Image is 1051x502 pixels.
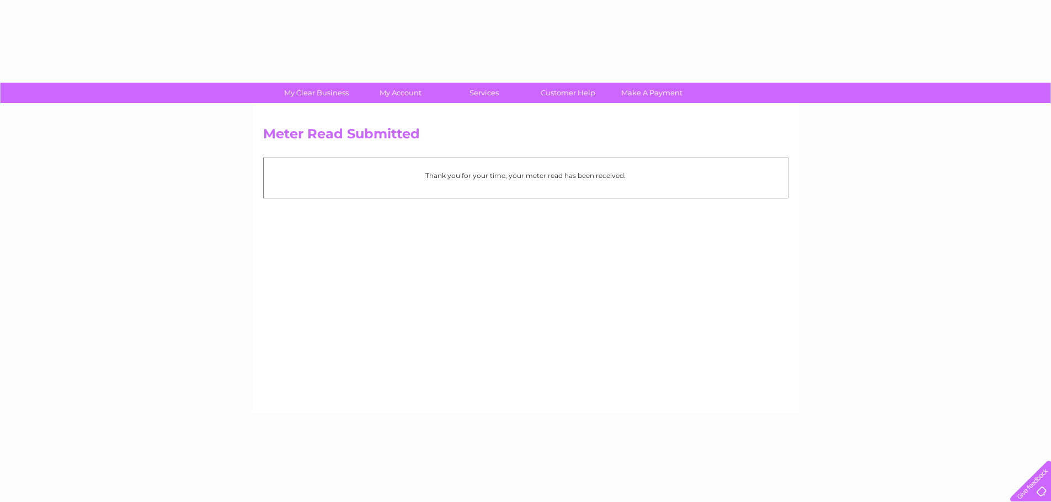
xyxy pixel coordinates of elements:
[269,170,782,181] p: Thank you for your time, your meter read has been received.
[522,83,613,103] a: Customer Help
[271,83,362,103] a: My Clear Business
[355,83,446,103] a: My Account
[606,83,697,103] a: Make A Payment
[263,126,788,147] h2: Meter Read Submitted
[439,83,530,103] a: Services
